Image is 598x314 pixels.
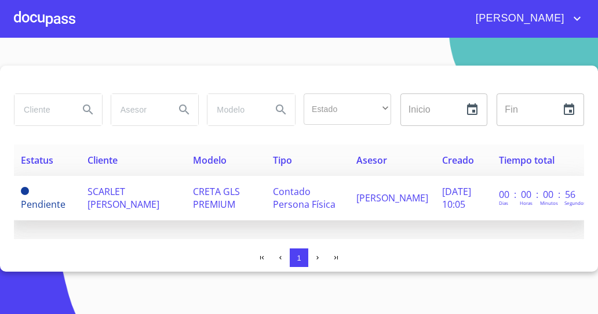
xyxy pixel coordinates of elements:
p: Segundos [564,200,586,206]
button: 1 [290,248,308,267]
input: search [14,94,70,125]
span: [PERSON_NAME] [467,9,570,28]
span: Cliente [87,154,118,167]
span: Pendiente [21,198,65,211]
span: [DATE] 10:05 [442,185,471,211]
span: Tiempo total [499,154,555,167]
input: search [207,94,262,125]
span: Tipo [273,154,292,167]
span: Contado Persona Física [273,185,336,211]
span: [PERSON_NAME] [356,192,428,204]
button: Search [267,96,295,124]
button: account of current user [467,9,584,28]
p: 00 : 00 : 00 : 56 [499,188,577,201]
button: Search [74,96,102,124]
span: SCARLET [PERSON_NAME] [87,185,159,211]
span: Modelo [193,154,227,167]
span: Asesor [356,154,387,167]
span: Estatus [21,154,53,167]
span: CRETA GLS PREMIUM [193,185,240,211]
span: Pendiente [21,187,29,195]
button: Search [170,96,198,124]
input: search [111,94,166,125]
span: 1 [297,254,301,262]
div: ​ [304,93,391,125]
p: Horas [520,200,533,206]
p: Dias [499,200,508,206]
p: Minutos [540,200,558,206]
span: Creado [442,154,474,167]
